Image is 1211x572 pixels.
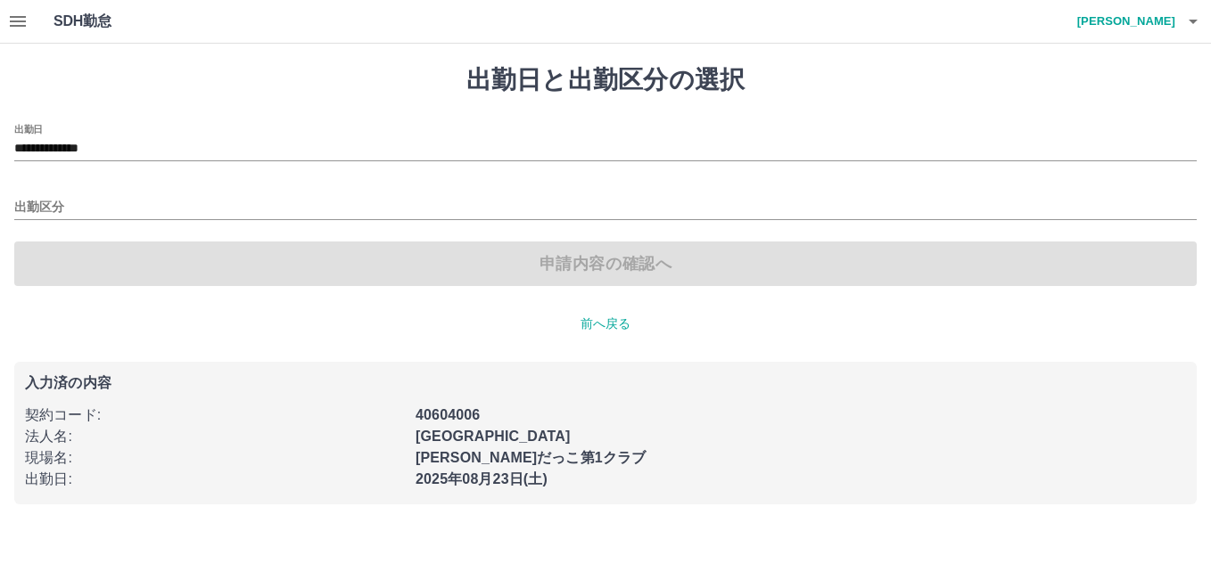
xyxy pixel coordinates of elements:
p: 契約コード : [25,404,405,426]
label: 出勤日 [14,122,43,135]
b: 2025年08月23日(土) [416,471,548,486]
p: 前へ戻る [14,315,1197,333]
p: 出勤日 : [25,469,405,490]
p: 現場名 : [25,447,405,469]
b: [GEOGRAPHIC_DATA] [416,429,571,444]
b: [PERSON_NAME]だっこ第1クラブ [416,450,646,465]
p: 入力済の内容 [25,376,1186,390]
b: 40604006 [416,407,480,422]
p: 法人名 : [25,426,405,447]
h1: 出勤日と出勤区分の選択 [14,65,1197,95]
